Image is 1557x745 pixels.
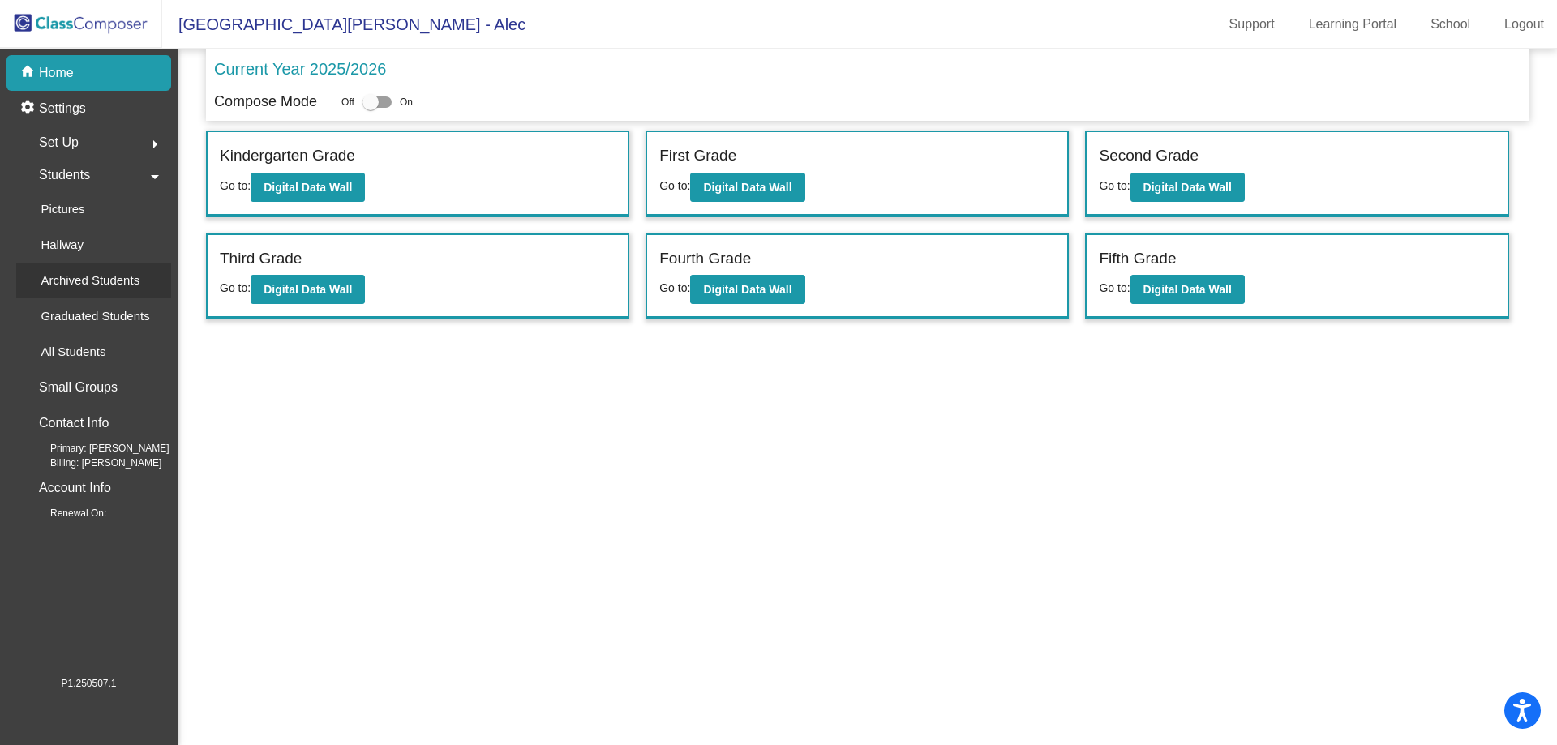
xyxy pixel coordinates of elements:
[1130,173,1245,202] button: Digital Data Wall
[1143,283,1232,296] b: Digital Data Wall
[41,235,84,255] p: Hallway
[220,247,302,271] label: Third Grade
[659,144,736,168] label: First Grade
[41,306,149,326] p: Graduated Students
[214,91,317,113] p: Compose Mode
[659,179,690,192] span: Go to:
[659,281,690,294] span: Go to:
[39,63,74,83] p: Home
[1143,181,1232,194] b: Digital Data Wall
[41,199,84,219] p: Pictures
[162,11,525,37] span: [GEOGRAPHIC_DATA][PERSON_NAME] - Alec
[220,179,251,192] span: Go to:
[690,275,804,304] button: Digital Data Wall
[39,412,109,435] p: Contact Info
[659,247,751,271] label: Fourth Grade
[251,173,365,202] button: Digital Data Wall
[251,275,365,304] button: Digital Data Wall
[690,173,804,202] button: Digital Data Wall
[39,99,86,118] p: Settings
[1099,179,1130,192] span: Go to:
[41,271,139,290] p: Archived Students
[41,342,105,362] p: All Students
[24,456,161,470] span: Billing: [PERSON_NAME]
[703,283,791,296] b: Digital Data Wall
[39,477,111,499] p: Account Info
[341,95,354,109] span: Off
[1491,11,1557,37] a: Logout
[19,63,39,83] mat-icon: home
[39,131,79,154] span: Set Up
[220,281,251,294] span: Go to:
[145,135,165,154] mat-icon: arrow_right
[1099,247,1176,271] label: Fifth Grade
[703,181,791,194] b: Digital Data Wall
[220,144,355,168] label: Kindergarten Grade
[1216,11,1288,37] a: Support
[145,167,165,186] mat-icon: arrow_drop_down
[264,283,352,296] b: Digital Data Wall
[214,57,386,81] p: Current Year 2025/2026
[264,181,352,194] b: Digital Data Wall
[24,506,106,520] span: Renewal On:
[39,164,90,186] span: Students
[1099,144,1199,168] label: Second Grade
[19,99,39,118] mat-icon: settings
[1418,11,1483,37] a: School
[400,95,413,109] span: On
[1099,281,1130,294] span: Go to:
[1296,11,1410,37] a: Learning Portal
[24,441,169,456] span: Primary: [PERSON_NAME]
[39,376,118,399] p: Small Groups
[1130,275,1245,304] button: Digital Data Wall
